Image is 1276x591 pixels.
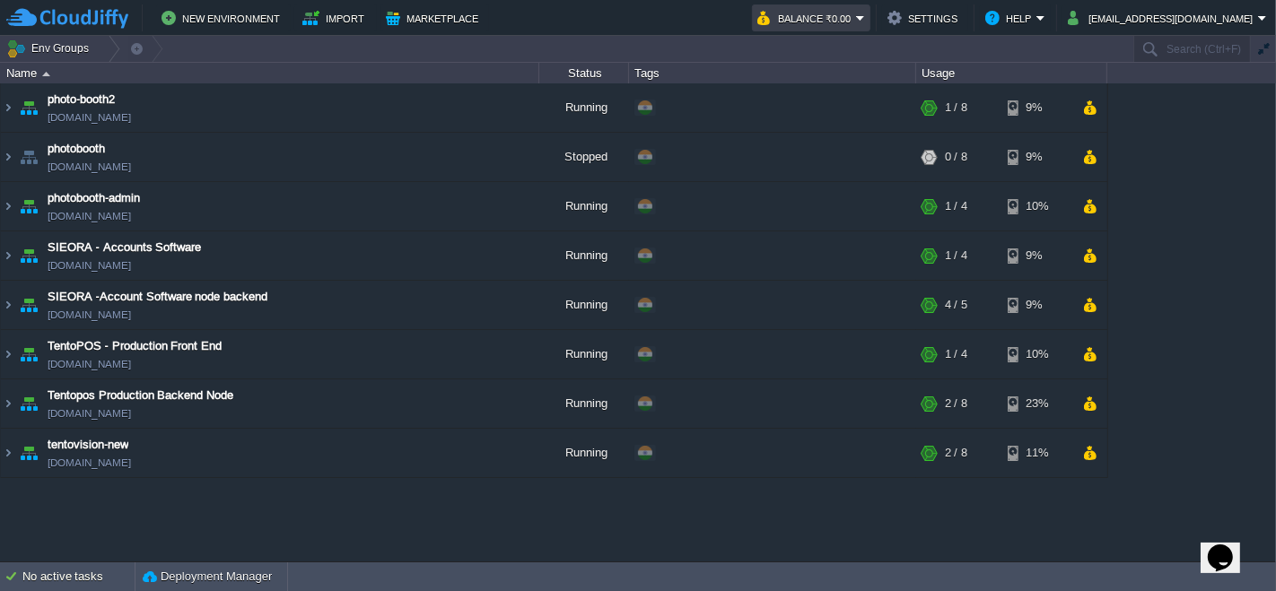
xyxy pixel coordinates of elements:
img: AMDAwAAAACH5BAEAAAAALAAAAAABAAEAAAICRAEAOw== [1,133,15,181]
img: AMDAwAAAACH5BAEAAAAALAAAAAABAAEAAAICRAEAOw== [16,281,41,329]
a: [DOMAIN_NAME] [48,355,131,373]
div: 10% [1008,330,1066,378]
img: AMDAwAAAACH5BAEAAAAALAAAAAABAAEAAAICRAEAOw== [16,379,41,428]
div: 1 / 8 [945,83,967,132]
img: AMDAwAAAACH5BAEAAAAALAAAAAABAAEAAAICRAEAOw== [1,330,15,378]
a: TentoPOS - Production Front End [48,337,222,355]
div: 1 / 4 [945,182,967,230]
button: Deployment Manager [143,568,272,586]
button: Settings [887,7,963,29]
div: 2 / 8 [945,379,967,428]
img: AMDAwAAAACH5BAEAAAAALAAAAAABAAEAAAICRAEAOw== [16,182,41,230]
div: 9% [1008,83,1066,132]
div: Running [539,231,629,280]
img: AMDAwAAAACH5BAEAAAAALAAAAAABAAEAAAICRAEAOw== [1,281,15,329]
div: Running [539,429,629,477]
img: AMDAwAAAACH5BAEAAAAALAAAAAABAAEAAAICRAEAOw== [1,83,15,132]
button: Help [985,7,1036,29]
div: Running [539,330,629,378]
a: [DOMAIN_NAME] [48,454,131,472]
div: Running [539,182,629,230]
div: 4 / 5 [945,281,967,329]
button: Marketplace [386,7,484,29]
div: Stopped [539,133,629,181]
img: AMDAwAAAACH5BAEAAAAALAAAAAABAAEAAAICRAEAOw== [1,429,15,477]
img: AMDAwAAAACH5BAEAAAAALAAAAAABAAEAAAICRAEAOw== [16,330,41,378]
button: [EMAIL_ADDRESS][DOMAIN_NAME] [1068,7,1258,29]
img: AMDAwAAAACH5BAEAAAAALAAAAAABAAEAAAICRAEAOw== [1,231,15,280]
img: AMDAwAAAACH5BAEAAAAALAAAAAABAAEAAAICRAEAOw== [1,182,15,230]
a: tentovision-new [48,436,128,454]
div: Running [539,379,629,428]
div: Status [540,63,628,83]
img: AMDAwAAAACH5BAEAAAAALAAAAAABAAEAAAICRAEAOw== [16,231,41,280]
div: Tags [630,63,915,83]
img: AMDAwAAAACH5BAEAAAAALAAAAAABAAEAAAICRAEAOw== [16,83,41,132]
a: photo-booth2 [48,91,115,109]
div: 11% [1008,429,1066,477]
div: 9% [1008,133,1066,181]
div: Name [2,63,538,83]
a: Tentopos Production Backend Node [48,387,233,404]
div: 9% [1008,231,1066,280]
a: photobooth-admin [48,189,140,207]
div: Usage [917,63,1106,83]
button: Balance ₹0.00 [757,7,856,29]
a: [DOMAIN_NAME] [48,158,131,176]
div: 1 / 4 [945,231,967,280]
a: [DOMAIN_NAME] [48,109,131,126]
iframe: chat widget [1201,519,1258,573]
div: 10% [1008,182,1066,230]
img: AMDAwAAAACH5BAEAAAAALAAAAAABAAEAAAICRAEAOw== [42,72,50,76]
a: [DOMAIN_NAME] [48,256,131,274]
img: AMDAwAAAACH5BAEAAAAALAAAAAABAAEAAAICRAEAOw== [16,133,41,181]
button: Import [302,7,370,29]
img: CloudJiffy [6,7,128,30]
button: New Environment [162,7,285,29]
a: [DOMAIN_NAME] [48,207,131,225]
div: 0 / 8 [945,133,967,181]
div: Running [539,281,629,329]
div: 2 / 8 [945,429,967,477]
div: Running [539,83,629,132]
div: 23% [1008,379,1066,428]
button: Env Groups [6,36,95,61]
img: AMDAwAAAACH5BAEAAAAALAAAAAABAAEAAAICRAEAOw== [1,379,15,428]
div: 1 / 4 [945,330,967,378]
img: AMDAwAAAACH5BAEAAAAALAAAAAABAAEAAAICRAEAOw== [16,429,41,477]
div: No active tasks [22,562,135,591]
a: [DOMAIN_NAME] [48,306,131,324]
div: 9% [1008,281,1066,329]
a: SIEORA -Account Software node backend [48,288,267,306]
a: photobooth [48,140,105,158]
a: SIEORA - Accounts Software [48,239,201,256]
a: [DOMAIN_NAME] [48,404,131,422]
